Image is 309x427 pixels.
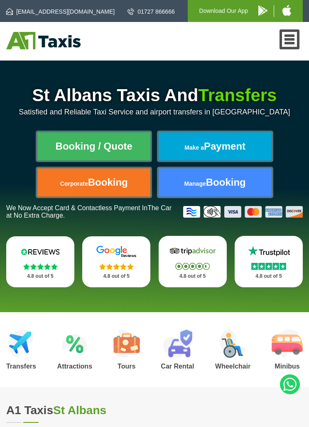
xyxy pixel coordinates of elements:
img: Tours [113,330,140,358]
a: Trustpilot Stars 4.8 out of 5 [235,236,303,287]
h3: Tours [113,363,140,370]
h3: Car Rental [161,363,194,370]
img: A1 Taxis Android App [258,5,267,16]
img: Credit And Debit Cards [183,206,303,218]
span: Make a [184,144,204,151]
img: Stars [175,263,210,270]
p: 4.8 out of 5 [15,271,65,281]
p: Download Our App [199,6,248,16]
img: Minibus [272,330,303,358]
span: The Car at No Extra Charge. [6,204,172,219]
a: [EMAIL_ADDRESS][DOMAIN_NAME] [6,7,115,16]
p: Satisfied and Reliable Taxi Service and airport transfers in [GEOGRAPHIC_DATA] [6,108,303,116]
img: Trustpilot [244,245,294,257]
img: Wheelchair [220,330,246,358]
img: Stars [99,263,134,270]
a: Reviews.io Stars 4.8 out of 5 [6,236,74,287]
img: Attractions [62,330,87,358]
a: 01727 866666 [128,7,175,16]
span: Corporate [60,180,88,187]
img: Car Rental [163,330,192,358]
h3: Minibus [272,363,303,370]
a: CorporateBooking [37,168,150,197]
h3: Transfers [6,363,36,370]
img: A1 Taxis St Albans LTD [6,32,81,49]
a: Nav [280,29,300,49]
a: ManageBooking [159,168,272,197]
h1: St Albans Taxis And [6,85,303,105]
img: Stars [23,263,58,270]
h3: Attractions [57,363,92,370]
span: St Albans [53,404,106,417]
p: 4.8 out of 5 [244,271,294,281]
img: Google [91,245,141,258]
h3: Wheelchair [215,363,250,370]
p: We Now Accept Card & Contactless Payment In [6,204,177,219]
span: Transfers [198,85,277,105]
h2: A1 Taxis [6,404,303,417]
a: Tripadvisor Stars 4.8 out of 5 [159,236,227,287]
a: Booking / Quote [37,132,150,160]
img: Tripadvisor [168,245,218,257]
img: Airport Transfers [8,330,34,358]
p: 4.8 out of 5 [168,271,218,281]
p: 4.8 out of 5 [91,271,141,281]
a: Make aPayment [159,132,272,160]
a: Google Stars 4.8 out of 5 [82,236,150,287]
img: Reviews.io [15,245,65,258]
img: A1 Taxis iPhone App [282,5,291,16]
img: Stars [251,263,286,270]
span: Manage [184,180,206,187]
